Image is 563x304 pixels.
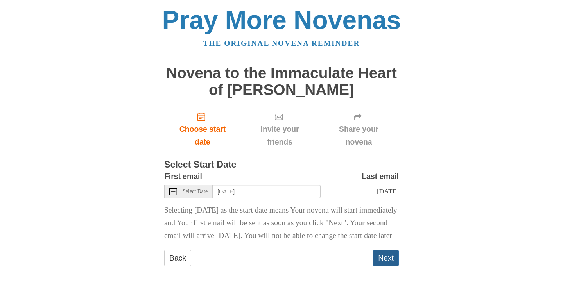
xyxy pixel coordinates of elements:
[241,106,319,152] div: Click "Next" to confirm your start date first.
[326,123,391,148] span: Share your novena
[164,250,191,266] a: Back
[164,65,399,98] h1: Novena to the Immaculate Heart of [PERSON_NAME]
[319,106,399,152] div: Click "Next" to confirm your start date first.
[164,204,399,243] p: Selecting [DATE] as the start date means Your novena will start immediately and Your first email ...
[362,170,399,183] label: Last email
[172,123,233,148] span: Choose start date
[164,170,202,183] label: First email
[249,123,311,148] span: Invite your friends
[203,39,360,47] a: The original novena reminder
[373,250,399,266] button: Next
[213,185,321,198] input: Use the arrow keys to pick a date
[162,5,401,34] a: Pray More Novenas
[183,189,208,194] span: Select Date
[164,106,241,152] a: Choose start date
[377,187,399,195] span: [DATE]
[164,160,399,170] h3: Select Start Date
